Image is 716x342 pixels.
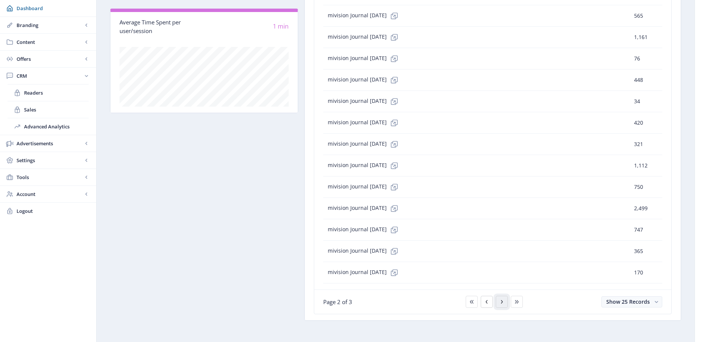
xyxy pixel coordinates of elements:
[634,11,643,20] span: 565
[24,106,89,113] span: Sales
[24,123,89,130] span: Advanced Analytics
[328,51,402,66] span: mivision Journal [DATE]
[634,247,643,256] span: 365
[634,268,643,277] span: 170
[634,97,640,106] span: 34
[17,140,83,147] span: Advertisements
[606,298,650,305] span: Show 25 Records
[328,30,402,45] span: mivision Journal [DATE]
[328,201,402,216] span: mivision Journal [DATE]
[17,207,90,215] span: Logout
[323,298,352,306] span: Page 2 of 3
[8,118,89,135] a: Advanced Analytics
[328,158,402,173] span: mivision Journal [DATE]
[634,33,648,42] span: 1,161
[328,115,402,130] span: mivision Journal [DATE]
[8,84,89,101] a: Readers
[328,8,402,23] span: mivision Journal [DATE]
[328,222,402,237] span: mivision Journal [DATE]
[17,72,83,80] span: CRM
[17,173,83,181] span: Tools
[328,244,402,259] span: mivision Journal [DATE]
[17,55,83,63] span: Offers
[634,204,648,213] span: 2,499
[634,118,643,127] span: 420
[17,5,90,12] span: Dashboard
[328,94,402,109] span: mivision Journal [DATE]
[17,190,83,198] span: Account
[634,54,640,63] span: 76
[24,89,89,96] span: Readers
[17,21,83,29] span: Branding
[601,296,662,307] button: Show 25 Records
[120,18,204,35] div: Average Time Spent per user/session
[17,157,83,164] span: Settings
[204,22,289,31] div: 1 min
[328,137,402,152] span: mivision Journal [DATE]
[328,265,402,280] span: mivision Journal [DATE]
[634,140,643,149] span: 321
[17,38,83,46] span: Content
[634,182,643,191] span: 750
[328,72,402,87] span: mivision Journal [DATE]
[634,161,648,170] span: 1,112
[634,75,643,84] span: 448
[328,179,402,194] span: mivision Journal [DATE]
[634,225,643,234] span: 747
[8,101,89,118] a: Sales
